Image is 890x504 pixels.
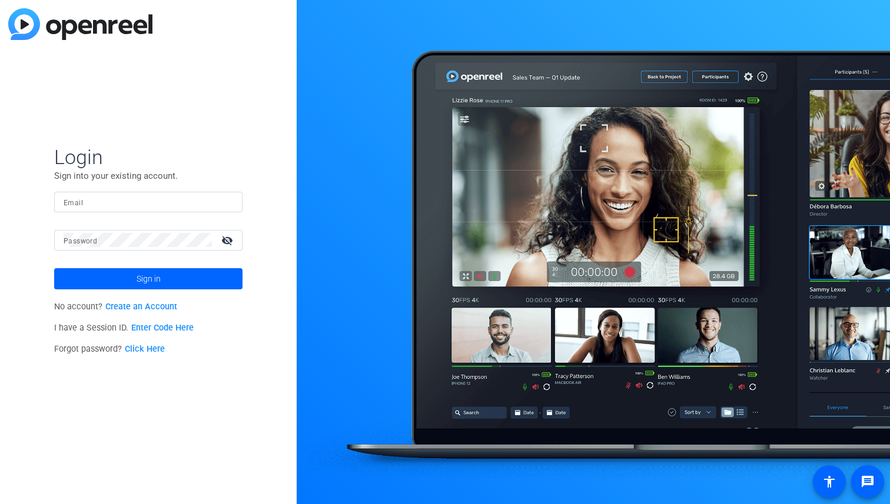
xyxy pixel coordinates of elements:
img: blue-gradient.svg [8,8,152,40]
span: Login [54,145,243,169]
mat-icon: accessibility [822,475,836,489]
span: No account? [54,302,177,312]
mat-icon: message [861,475,875,489]
a: Enter Code Here [131,323,194,333]
span: Forgot password? [54,344,165,354]
span: Sign in [137,264,161,293]
input: Enter Email Address [64,195,233,209]
mat-label: Email [64,199,83,207]
mat-label: Password [64,237,97,245]
span: I have a Session ID. [54,323,194,333]
p: Sign into your existing account. [54,169,243,182]
button: Sign in [54,268,243,289]
a: Create an Account [105,302,177,312]
a: Click Here [125,344,165,354]
mat-icon: visibility_off [214,232,243,249]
